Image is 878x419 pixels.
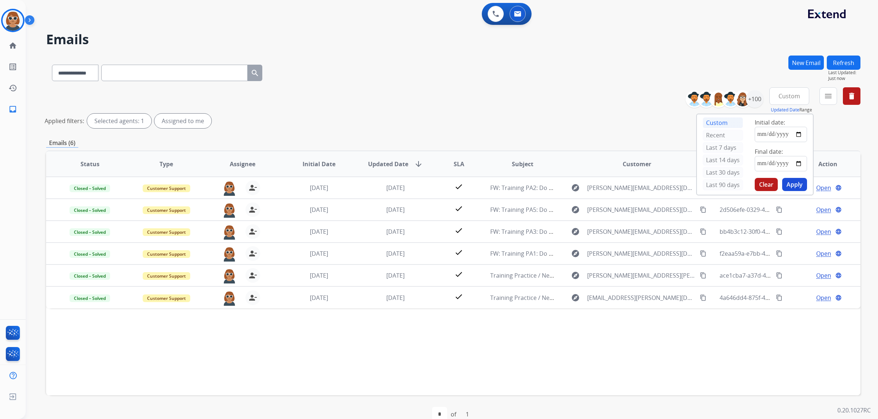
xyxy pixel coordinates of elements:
mat-icon: home [8,41,17,50]
span: FW: Training PA2: Do Not Assign ([PERSON_NAME]) [490,184,629,192]
span: Just now [828,76,860,81]
mat-icon: inbox [8,105,17,114]
mat-icon: language [835,206,842,213]
span: Open [816,249,831,258]
span: [DATE] [310,294,328,302]
mat-icon: person_remove [248,293,257,302]
span: [DATE] [386,271,405,279]
span: Customer Support [143,272,190,280]
mat-icon: check [454,226,463,235]
mat-icon: language [835,294,842,301]
button: Apply [782,178,807,191]
img: agent-avatar [222,180,237,196]
span: Closed – Solved [70,294,110,302]
span: Initial date: [755,118,785,126]
mat-icon: check [454,182,463,191]
mat-icon: content_copy [776,228,783,235]
span: Final date: [755,148,783,156]
span: Custom [778,95,800,98]
span: Assignee [230,160,255,168]
mat-icon: content_copy [776,250,783,257]
mat-icon: content_copy [700,228,706,235]
span: [DATE] [386,228,405,236]
mat-icon: language [835,250,842,257]
img: agent-avatar [222,224,237,240]
span: Customer Support [143,206,190,214]
mat-icon: explore [571,205,580,214]
button: Updated Date [771,107,799,113]
p: Applied filters: [45,117,84,125]
span: Customer Support [143,228,190,236]
p: 0.20.1027RC [837,406,871,415]
span: Status [80,160,100,168]
img: avatar [3,10,23,31]
span: [DATE] [386,294,405,302]
span: [DATE] [310,271,328,279]
span: [EMAIL_ADDRESS][PERSON_NAME][DOMAIN_NAME] [587,293,695,302]
span: bb4b3c12-30f0-45dc-a50a-401da218ea8c [720,228,832,236]
span: [DATE] [386,206,405,214]
mat-icon: person_remove [248,183,257,192]
span: Range [771,107,812,113]
span: 4a646dd4-875f-4456-8684-014b22223aeb [720,294,832,302]
div: Assigned to me [154,114,211,128]
div: Last 14 days [703,155,743,165]
p: Emails (6) [46,138,78,148]
span: [DATE] [310,184,328,192]
mat-icon: check [454,248,463,257]
span: FW: Training PA3: Do Not Assign ([PERSON_NAME]) [490,228,629,236]
mat-icon: language [835,228,842,235]
button: Clear [755,178,778,191]
span: FW: Training PA5: Do Not Assign ([PERSON_NAME]) [490,206,629,214]
mat-icon: person_remove [248,205,257,214]
span: [PERSON_NAME][EMAIL_ADDRESS][DOMAIN_NAME] [587,183,695,192]
mat-icon: explore [571,227,580,236]
span: Open [816,271,831,280]
span: [PERSON_NAME][EMAIL_ADDRESS][DOMAIN_NAME] [587,227,695,236]
mat-icon: menu [824,92,833,100]
span: Updated Date [368,160,408,168]
span: Type [160,160,173,168]
span: Open [816,227,831,236]
h2: Emails [46,32,860,47]
span: f2eaa59a-e7bb-4bfb-be64-ef468171fdab [720,250,829,258]
div: Custom [703,117,743,128]
mat-icon: content_copy [776,272,783,279]
mat-icon: content_copy [776,294,783,301]
span: Open [816,293,831,302]
span: ace1cba7-a37d-47a4-acf0-b5a247b44cd9 [720,271,831,279]
img: agent-avatar [222,268,237,283]
span: Customer Support [143,250,190,258]
div: Recent [703,130,743,141]
span: [DATE] [310,206,328,214]
span: Closed – Solved [70,272,110,280]
div: Selected agents: 1 [87,114,151,128]
button: Refresh [827,56,860,70]
span: Customer Support [143,294,190,302]
mat-icon: content_copy [700,206,706,213]
span: [DATE] [386,250,405,258]
span: [PERSON_NAME][EMAIL_ADDRESS][DOMAIN_NAME] [587,249,695,258]
span: Training Practice / New Email [490,271,570,279]
span: Training Practice / New Email [490,294,570,302]
span: Initial Date [303,160,335,168]
mat-icon: explore [571,249,580,258]
span: Customer [623,160,651,168]
span: [DATE] [386,184,405,192]
span: [PERSON_NAME][EMAIL_ADDRESS][PERSON_NAME][DOMAIN_NAME] [587,271,695,280]
span: Closed – Solved [70,184,110,192]
img: agent-avatar [222,246,237,262]
mat-icon: person_remove [248,227,257,236]
img: agent-avatar [222,202,237,218]
span: Closed – Solved [70,206,110,214]
mat-icon: check [454,270,463,279]
mat-icon: content_copy [700,250,706,257]
span: Closed – Solved [70,250,110,258]
mat-icon: list_alt [8,62,17,71]
span: [PERSON_NAME][EMAIL_ADDRESS][DOMAIN_NAME] [587,205,695,214]
mat-icon: history [8,84,17,92]
span: Open [816,205,831,214]
th: Action [784,151,860,177]
mat-icon: explore [571,183,580,192]
mat-icon: check [454,292,463,301]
